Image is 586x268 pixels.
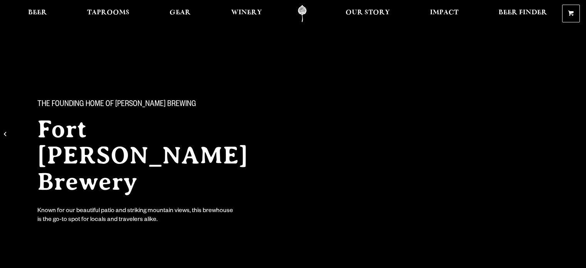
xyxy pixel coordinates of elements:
div: Known for our beautiful patio and striking mountain views, this brewhouse is the go-to spot for l... [37,207,235,225]
a: Winery [226,5,267,22]
span: The Founding Home of [PERSON_NAME] Brewing [37,100,196,110]
span: Taprooms [87,10,129,16]
span: Our Story [346,10,390,16]
a: Gear [165,5,196,22]
span: Beer Finder [499,10,547,16]
span: Winery [231,10,262,16]
a: Our Story [341,5,395,22]
h2: Fort [PERSON_NAME] Brewery [37,116,278,195]
a: Taprooms [82,5,134,22]
a: Beer Finder [494,5,552,22]
span: Gear [170,10,191,16]
a: Impact [425,5,463,22]
span: Impact [430,10,458,16]
span: Beer [28,10,47,16]
a: Odell Home [288,5,317,22]
a: Beer [23,5,52,22]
